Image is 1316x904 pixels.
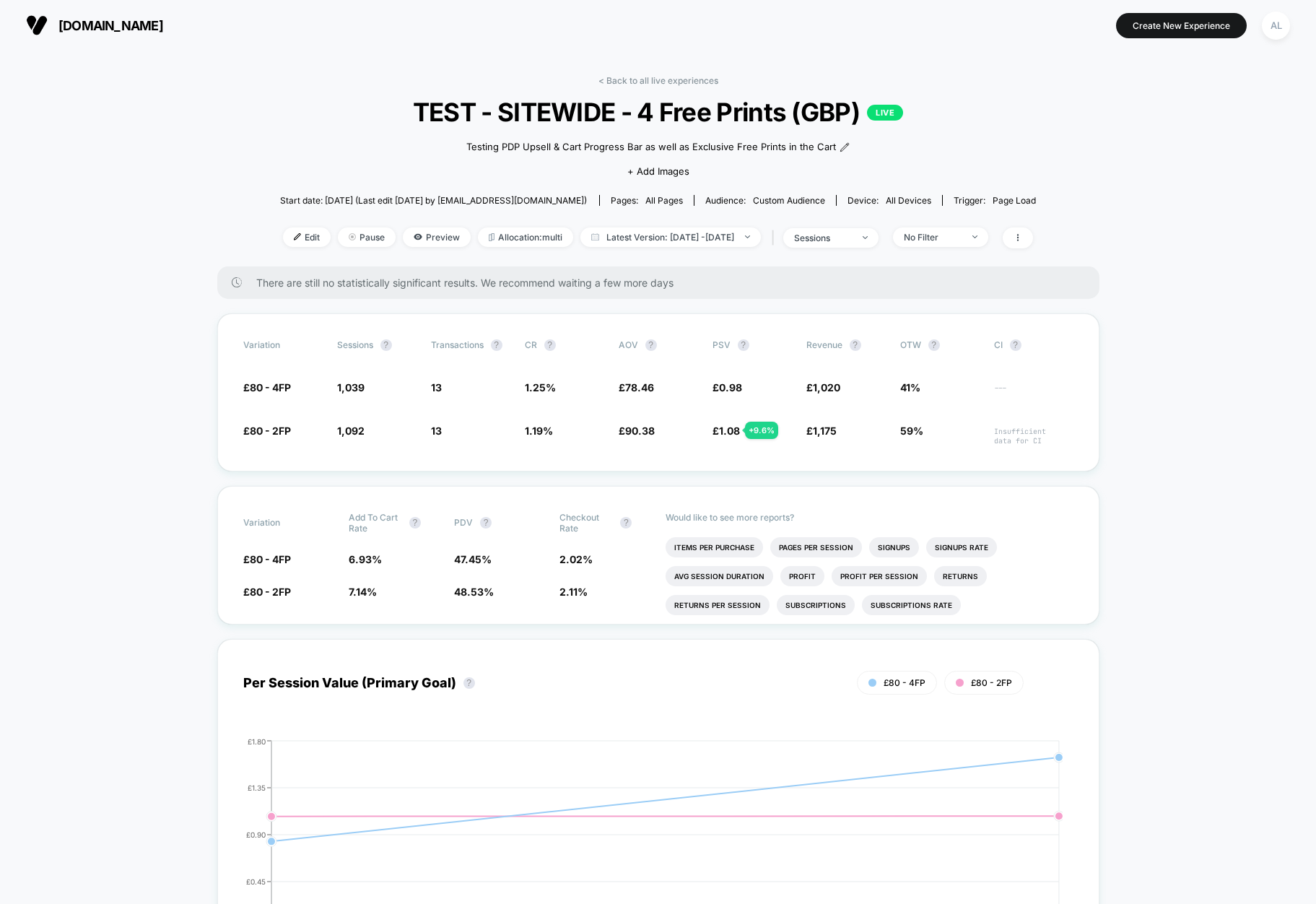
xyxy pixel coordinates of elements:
[619,425,655,437] span: £
[337,425,365,437] span: 1,092
[349,586,377,598] span: 7.14 %
[994,339,1073,351] span: CI
[928,339,940,351] button: ?
[466,140,836,155] span: Testing PDP Upsell & Cart Progress Bar as well as Exclusive Free Prints in the Cart
[867,105,903,121] p: LIVE
[246,830,266,838] tspan: £0.90
[806,425,837,437] span: £
[753,195,825,206] span: Custom Audience
[454,517,473,528] span: PDV
[22,14,167,37] button: [DOMAIN_NAME]
[544,339,556,351] button: ?
[863,236,868,239] img: end
[625,381,654,394] span: 78.46
[1116,13,1247,38] button: Create New Experience
[620,517,632,529] button: ?
[645,195,683,206] span: all pages
[719,381,742,394] span: 0.98
[645,339,657,351] button: ?
[719,425,740,437] span: 1.08
[884,677,925,688] span: £80 - 4FP
[246,877,266,885] tspan: £0.45
[713,381,742,394] span: £
[338,227,396,247] span: Pause
[337,381,365,394] span: 1,039
[768,227,783,248] span: |
[480,517,492,529] button: ?
[525,381,556,394] span: 1.25 %
[1262,12,1290,40] div: AL
[836,195,942,206] span: Device:
[806,381,840,394] span: £
[738,339,749,351] button: ?
[904,232,962,243] div: No Filter
[337,339,373,350] span: Sessions
[580,227,761,247] span: Latest Version: [DATE] - [DATE]
[666,512,1073,523] p: Would like to see more reports?
[559,553,593,565] span: 2.02 %
[243,512,323,534] span: Variation
[58,18,163,33] span: [DOMAIN_NAME]
[243,553,291,565] span: £80 - 4FP
[318,97,998,127] span: TEST - SITEWIDE - 4 Free Prints (GBP)
[862,595,961,615] li: Subscriptions Rate
[806,339,842,350] span: Revenue
[478,227,573,247] span: Allocation: multi
[409,517,421,529] button: ?
[243,381,291,394] span: £80 - 4FP
[619,381,654,394] span: £
[1258,11,1294,40] button: AL
[994,427,1073,446] span: Insufficient data for CI
[619,339,638,350] span: AOV
[971,677,1012,688] span: £80 - 2FP
[431,339,484,350] span: Transactions
[777,595,855,615] li: Subscriptions
[972,235,977,238] img: end
[243,425,291,437] span: £80 - 2FP
[256,277,1071,289] span: There are still no statistically significant results. We recommend waiting a few more days
[280,195,587,206] span: Start date: [DATE] (Last edit [DATE] by [EMAIL_ADDRESS][DOMAIN_NAME])
[380,339,392,351] button: ?
[559,512,613,534] span: Checkout Rate
[926,537,997,557] li: Signups Rate
[994,383,1073,394] span: ---
[243,339,323,351] span: Variation
[463,677,475,689] button: ?
[454,586,494,598] span: 48.53 %
[525,425,553,437] span: 1.19 %
[625,425,655,437] span: 90.38
[666,537,763,557] li: Items Per Purchase
[934,566,987,586] li: Returns
[666,595,770,615] li: Returns Per Session
[705,195,825,206] div: Audience:
[713,425,740,437] span: £
[248,783,266,791] tspan: £1.35
[525,339,537,350] span: CR
[745,235,750,238] img: end
[850,339,861,351] button: ?
[770,537,862,557] li: Pages Per Session
[431,425,442,437] span: 13
[869,537,919,557] li: Signups
[954,195,1036,206] div: Trigger:
[1010,339,1021,351] button: ?
[993,195,1036,206] span: Page Load
[431,381,442,394] span: 13
[454,553,492,565] span: 47.45 %
[283,227,331,247] span: Edit
[886,195,931,206] span: all devices
[349,553,382,565] span: 6.93 %
[813,381,840,394] span: 1,020
[349,512,402,534] span: Add To Cart Rate
[403,227,471,247] span: Preview
[294,233,301,240] img: edit
[713,339,731,350] span: PSV
[491,339,502,351] button: ?
[900,425,923,437] span: 59%
[591,233,599,240] img: calendar
[832,566,927,586] li: Profit Per Session
[248,736,266,745] tspan: £1.80
[559,586,588,598] span: 2.11 %
[794,232,852,243] div: sessions
[26,14,48,36] img: Visually logo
